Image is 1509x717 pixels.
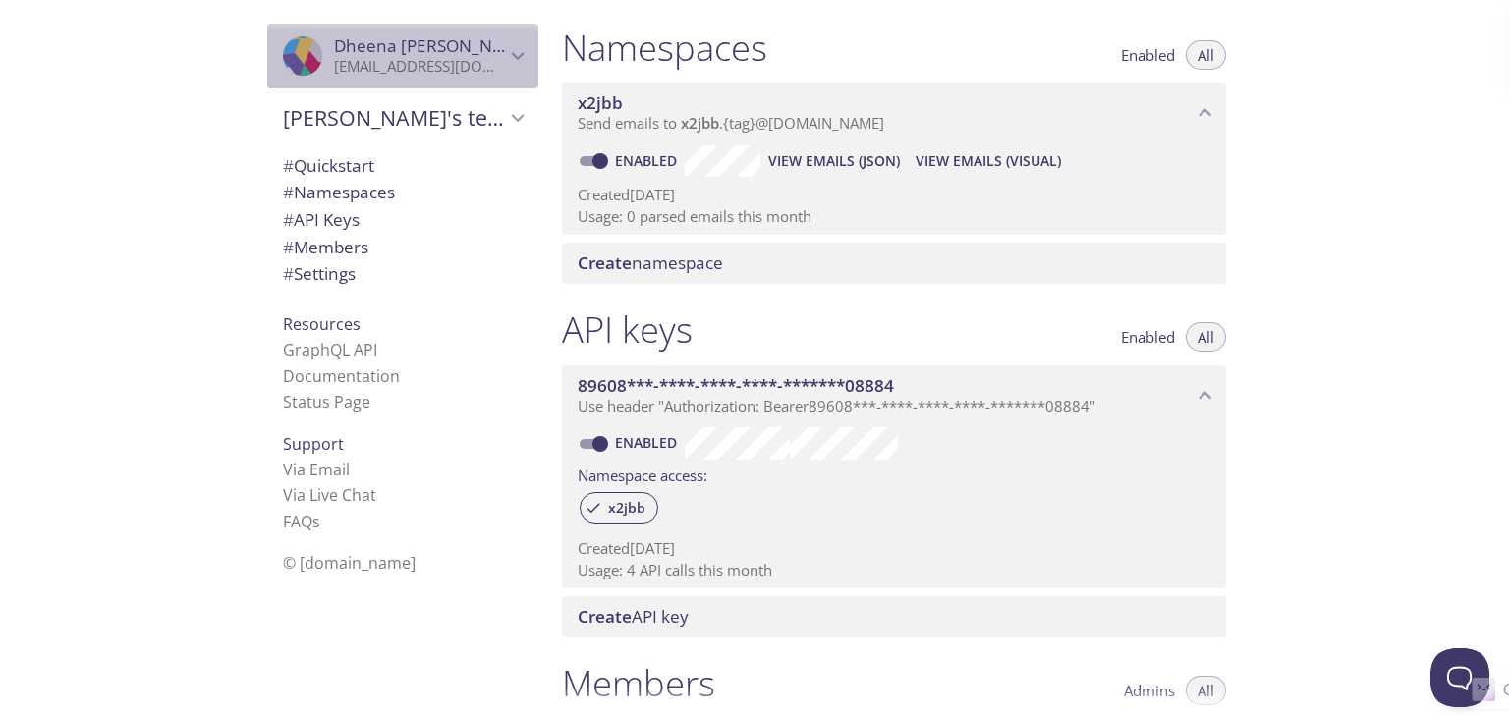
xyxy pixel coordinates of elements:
span: Quickstart [283,154,374,177]
div: x2jbb namespace [562,83,1226,143]
span: # [283,154,294,177]
button: Enabled [1109,40,1187,70]
span: x2jbb [596,499,657,517]
span: Namespaces [283,181,395,203]
p: Usage: 0 parsed emails this month [578,206,1210,227]
div: Quickstart [267,152,538,180]
span: namespace [578,251,723,274]
span: # [283,208,294,231]
div: Dheena's team [267,92,538,143]
span: # [283,262,294,285]
p: Created [DATE] [578,538,1210,559]
button: All [1186,676,1226,705]
div: Members [267,234,538,261]
span: x2jbb [578,91,623,114]
div: Namespaces [267,179,538,206]
div: Create namespace [562,243,1226,284]
label: Namespace access: [578,460,707,488]
span: Create [578,605,632,628]
div: Dheena dhayalan [267,24,538,88]
span: Settings [283,262,356,285]
span: Support [283,433,344,455]
div: API Keys [267,206,538,234]
a: Status Page [283,391,370,413]
a: Via Live Chat [283,484,376,506]
span: [PERSON_NAME]'s team [283,104,505,132]
button: View Emails (Visual) [908,145,1069,177]
a: GraphQL API [283,339,377,360]
span: x2jbb [681,113,719,133]
div: Create API Key [562,596,1226,637]
span: API key [578,605,689,628]
button: View Emails (JSON) [760,145,908,177]
h1: Members [562,661,715,705]
iframe: Help Scout Beacon - Open [1430,648,1489,707]
span: # [283,181,294,203]
span: Resources [283,313,361,335]
a: Via Email [283,459,350,480]
span: Members [283,236,368,258]
span: View Emails (JSON) [768,149,900,173]
button: All [1186,40,1226,70]
a: Documentation [283,365,400,387]
p: Usage: 4 API calls this month [578,560,1210,580]
span: API Keys [283,208,360,231]
span: # [283,236,294,258]
p: Created [DATE] [578,185,1210,205]
button: Enabled [1109,322,1187,352]
span: s [312,511,320,532]
p: [EMAIL_ADDRESS][DOMAIN_NAME] [334,57,505,77]
span: View Emails (Visual) [916,149,1061,173]
span: Send emails to . {tag} @[DOMAIN_NAME] [578,113,884,133]
a: Enabled [612,151,685,170]
span: © [DOMAIN_NAME] [283,552,416,574]
div: Team Settings [267,260,538,288]
button: Admins [1112,676,1187,705]
a: Enabled [612,433,685,452]
h1: API keys [562,307,693,352]
h1: Namespaces [562,26,767,70]
span: Create [578,251,632,274]
button: All [1186,322,1226,352]
a: FAQ [283,511,320,532]
div: x2jbb [580,492,658,524]
span: Dheena [PERSON_NAME] [334,34,533,57]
